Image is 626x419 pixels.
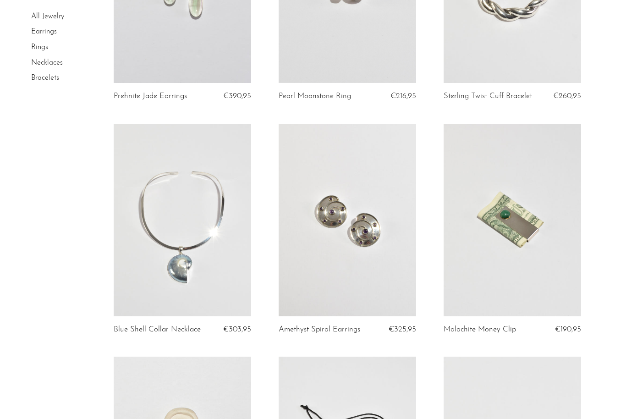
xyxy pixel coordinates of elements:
[279,325,360,334] a: Amethyst Spiral Earrings
[390,92,416,100] span: €216,95
[553,92,581,100] span: €260,95
[444,92,532,100] a: Sterling Twist Cuff Bracelet
[31,59,63,66] a: Necklaces
[389,325,416,333] span: €325,95
[223,325,251,333] span: €303,95
[31,28,57,36] a: Earrings
[31,13,64,20] a: All Jewelry
[223,92,251,100] span: €390,95
[31,74,59,82] a: Bracelets
[114,92,187,100] a: Prehnite Jade Earrings
[555,325,581,333] span: €190,95
[31,44,48,51] a: Rings
[114,325,201,334] a: Blue Shell Collar Necklace
[444,325,516,334] a: Malachite Money Clip
[279,92,351,100] a: Pearl Moonstone Ring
